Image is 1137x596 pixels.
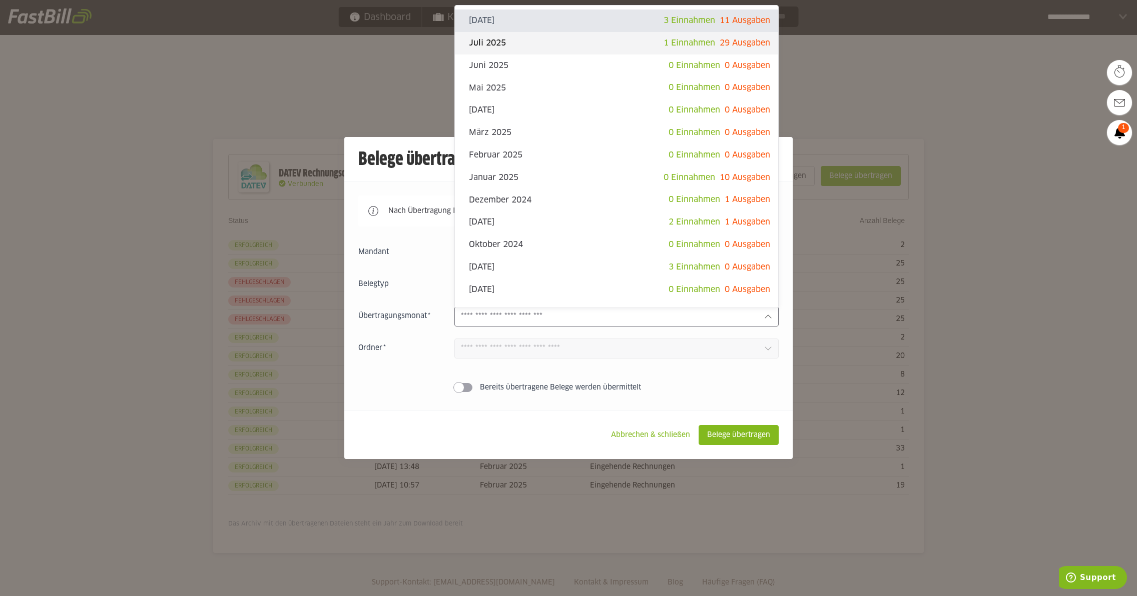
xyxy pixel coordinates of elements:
[455,99,778,121] sl-option: [DATE]
[455,76,778,99] sl-option: Mai 2025
[725,83,770,91] span: 0 Ausgaben
[455,9,778,32] sl-option: [DATE]
[455,300,778,323] sl-option: Juli 2024
[455,166,778,189] sl-option: Januar 2025
[664,16,715,24] span: 3 Einnahmen
[669,195,720,203] span: 0 Einnahmen
[669,61,720,69] span: 0 Einnahmen
[725,263,770,271] span: 0 Ausgaben
[669,218,720,226] span: 2 Einnahmen
[1118,123,1129,133] span: 1
[725,218,770,226] span: 1 Ausgaben
[669,263,720,271] span: 3 Einnahmen
[455,121,778,144] sl-option: März 2025
[455,54,778,77] sl-option: Juni 2025
[669,83,720,91] span: 0 Einnahmen
[725,195,770,203] span: 1 Ausgaben
[725,61,770,69] span: 0 Ausgaben
[455,278,778,301] sl-option: [DATE]
[669,285,720,293] span: 0 Einnahmen
[603,425,699,445] sl-button: Abbrechen & schließen
[455,233,778,256] sl-option: Oktober 2024
[455,144,778,166] sl-option: Februar 2025
[669,128,720,136] span: 0 Einnahmen
[720,39,770,47] span: 29 Ausgaben
[455,211,778,233] sl-option: [DATE]
[455,256,778,278] sl-option: [DATE]
[1107,120,1132,145] a: 1
[725,151,770,159] span: 0 Ausgaben
[699,425,779,445] sl-button: Belege übertragen
[664,173,715,181] span: 0 Einnahmen
[358,382,779,392] sl-switch: Bereits übertragene Belege werden übermittelt
[669,240,720,248] span: 0 Einnahmen
[720,16,770,24] span: 11 Ausgaben
[669,151,720,159] span: 0 Einnahmen
[455,32,778,54] sl-option: Juli 2025
[725,128,770,136] span: 0 Ausgaben
[725,106,770,114] span: 0 Ausgaben
[664,39,715,47] span: 1 Einnahmen
[1059,566,1127,591] iframe: Öffnet ein Widget, in dem Sie weitere Informationen finden
[725,285,770,293] span: 0 Ausgaben
[455,188,778,211] sl-option: Dezember 2024
[725,240,770,248] span: 0 Ausgaben
[720,173,770,181] span: 10 Ausgaben
[669,106,720,114] span: 0 Einnahmen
